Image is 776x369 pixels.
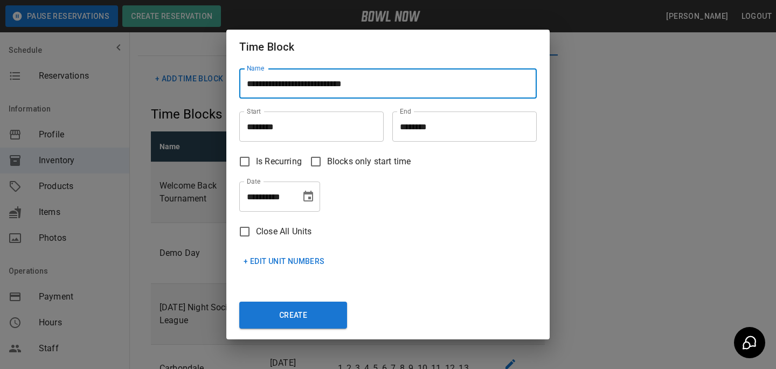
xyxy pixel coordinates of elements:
[256,155,302,168] span: Is Recurring
[239,112,376,142] input: Choose time, selected time is 12:00 PM
[247,107,261,116] label: Start
[256,225,311,238] span: Close All Units
[297,186,319,207] button: Choose date, selected date is Sep 8, 2025
[327,155,411,168] span: Blocks only start time
[400,107,411,116] label: End
[226,30,550,64] h2: Time Block
[239,252,329,271] button: + Edit Unit Numbers
[392,112,529,142] input: Choose time, selected time is 12:00 PM
[239,302,347,329] button: Create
